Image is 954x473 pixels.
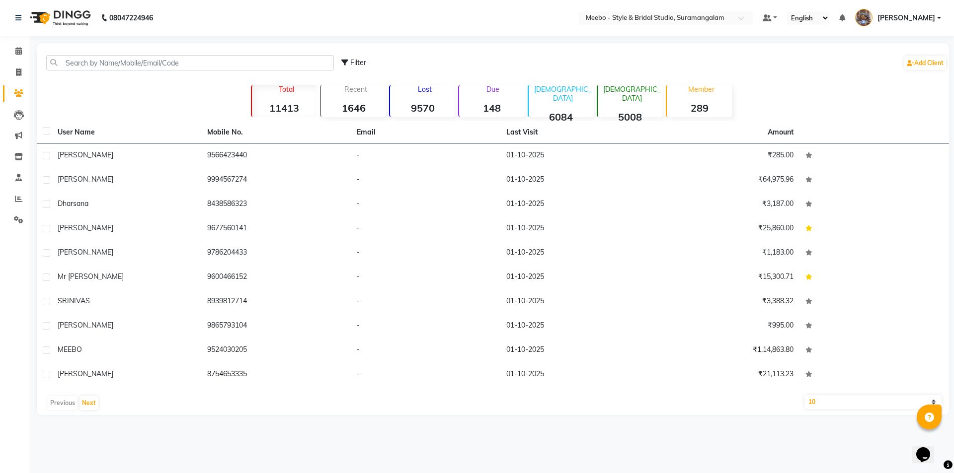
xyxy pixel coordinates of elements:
td: 01-10-2025 [500,266,650,290]
span: [PERSON_NAME] [58,248,113,257]
th: Amount [762,121,799,143]
input: Search by Name/Mobile/Email/Code [46,55,334,70]
p: Recent [325,85,386,94]
p: Due [461,85,524,94]
td: - [351,217,500,241]
p: [DEMOGRAPHIC_DATA] [533,85,594,103]
p: Total [256,85,317,94]
strong: 5008 [598,111,663,123]
strong: 148 [459,102,524,114]
strong: 1646 [321,102,386,114]
td: ₹64,975.96 [650,168,799,193]
p: [DEMOGRAPHIC_DATA] [602,85,663,103]
img: logo [25,4,93,32]
span: SRINIVAS [58,296,90,305]
td: ₹1,14,863.80 [650,338,799,363]
td: - [351,363,500,387]
td: 01-10-2025 [500,314,650,338]
strong: 289 [667,102,732,114]
span: [PERSON_NAME] [877,13,935,23]
td: - [351,168,500,193]
td: ₹21,113.23 [650,363,799,387]
span: [PERSON_NAME] [58,369,113,378]
span: [PERSON_NAME] [58,175,113,184]
a: Add Client [904,56,946,70]
td: 8754653335 [201,363,351,387]
strong: 11413 [252,102,317,114]
p: Member [671,85,732,94]
td: 01-10-2025 [500,144,650,168]
td: - [351,266,500,290]
td: - [351,193,500,217]
td: 01-10-2025 [500,217,650,241]
strong: 9570 [390,102,455,114]
td: 8939812714 [201,290,351,314]
td: - [351,338,500,363]
td: 01-10-2025 [500,290,650,314]
td: ₹995.00 [650,314,799,338]
td: 9865793104 [201,314,351,338]
th: Last Visit [500,121,650,144]
span: Mr [PERSON_NAME] [58,272,124,281]
td: ₹285.00 [650,144,799,168]
td: ₹15,300.71 [650,266,799,290]
span: [PERSON_NAME] [58,150,113,159]
td: 9524030205 [201,338,351,363]
span: [PERSON_NAME] [58,223,113,232]
td: ₹3,187.00 [650,193,799,217]
td: ₹3,388.32 [650,290,799,314]
th: Email [351,121,500,144]
td: 9786204433 [201,241,351,266]
th: User Name [52,121,201,144]
strong: 6084 [529,111,594,123]
td: 01-10-2025 [500,193,650,217]
span: Filter [350,58,366,67]
td: - [351,314,500,338]
td: ₹1,183.00 [650,241,799,266]
td: 9566423440 [201,144,351,168]
td: 01-10-2025 [500,338,650,363]
td: 8438586323 [201,193,351,217]
td: 9677560141 [201,217,351,241]
button: Next [79,396,98,410]
td: 01-10-2025 [500,241,650,266]
td: 01-10-2025 [500,363,650,387]
td: ₹25,860.00 [650,217,799,241]
b: 08047224946 [109,4,153,32]
img: Vigneshwaran Kumaresan [855,9,873,26]
span: MEEBO [58,345,82,354]
td: 01-10-2025 [500,168,650,193]
p: Lost [394,85,455,94]
td: 9600466152 [201,266,351,290]
span: dharsana [58,199,88,208]
td: - [351,290,500,314]
td: 9994567274 [201,168,351,193]
iframe: chat widget [912,433,944,463]
td: - [351,241,500,266]
th: Mobile No. [201,121,351,144]
span: [PERSON_NAME] [58,321,113,330]
td: - [351,144,500,168]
